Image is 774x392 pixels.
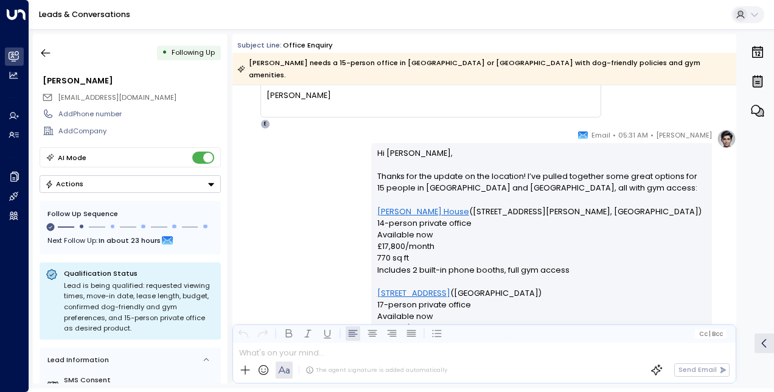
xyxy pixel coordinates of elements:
div: Button group with a nested menu [40,175,221,193]
div: Next Follow Up: [47,234,213,247]
div: office enquiry [283,40,333,51]
span: • [650,129,654,141]
a: [STREET_ADDRESS] [377,287,450,299]
div: [PERSON_NAME] [43,75,220,86]
button: Undo [236,326,251,341]
span: • [613,129,616,141]
span: | [709,331,711,337]
div: Follow Up Sequence [47,209,213,219]
span: alex.clark351@gmail.com [58,93,176,103]
a: Leads & Conversations [39,9,130,19]
button: Actions [40,175,221,193]
div: E [260,119,270,129]
div: [PERSON_NAME] needs a 15-person office in [GEOGRAPHIC_DATA] or [GEOGRAPHIC_DATA] with dog-friendl... [237,57,730,81]
span: [EMAIL_ADDRESS][DOMAIN_NAME] [58,93,176,102]
span: 05:31 AM [618,129,648,141]
span: In about 23 hours [99,234,161,247]
span: Cc Bcc [699,331,723,337]
div: The agent signature is added automatically [305,366,447,374]
div: Lead is being qualified: requested viewing times, move-in date, lease length, budget, confirmed d... [64,281,215,334]
img: profile-logo.png [717,129,736,149]
div: AddPhone number [58,109,220,119]
div: • [162,44,167,61]
label: SMS Consent [64,375,217,385]
button: Redo [256,326,270,341]
span: Email [591,129,610,141]
button: Cc|Bcc [695,329,727,338]
div: AI Mode [58,152,86,164]
div: Actions [45,180,83,188]
div: Lead Information [44,355,109,365]
span: Subject Line: [237,40,282,50]
div: AddCompany [58,126,220,136]
span: Following Up [172,47,215,57]
span: [PERSON_NAME] [656,129,712,141]
a: [PERSON_NAME] House [377,206,469,217]
div: [PERSON_NAME] [267,89,594,101]
p: Qualification Status [64,268,215,278]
